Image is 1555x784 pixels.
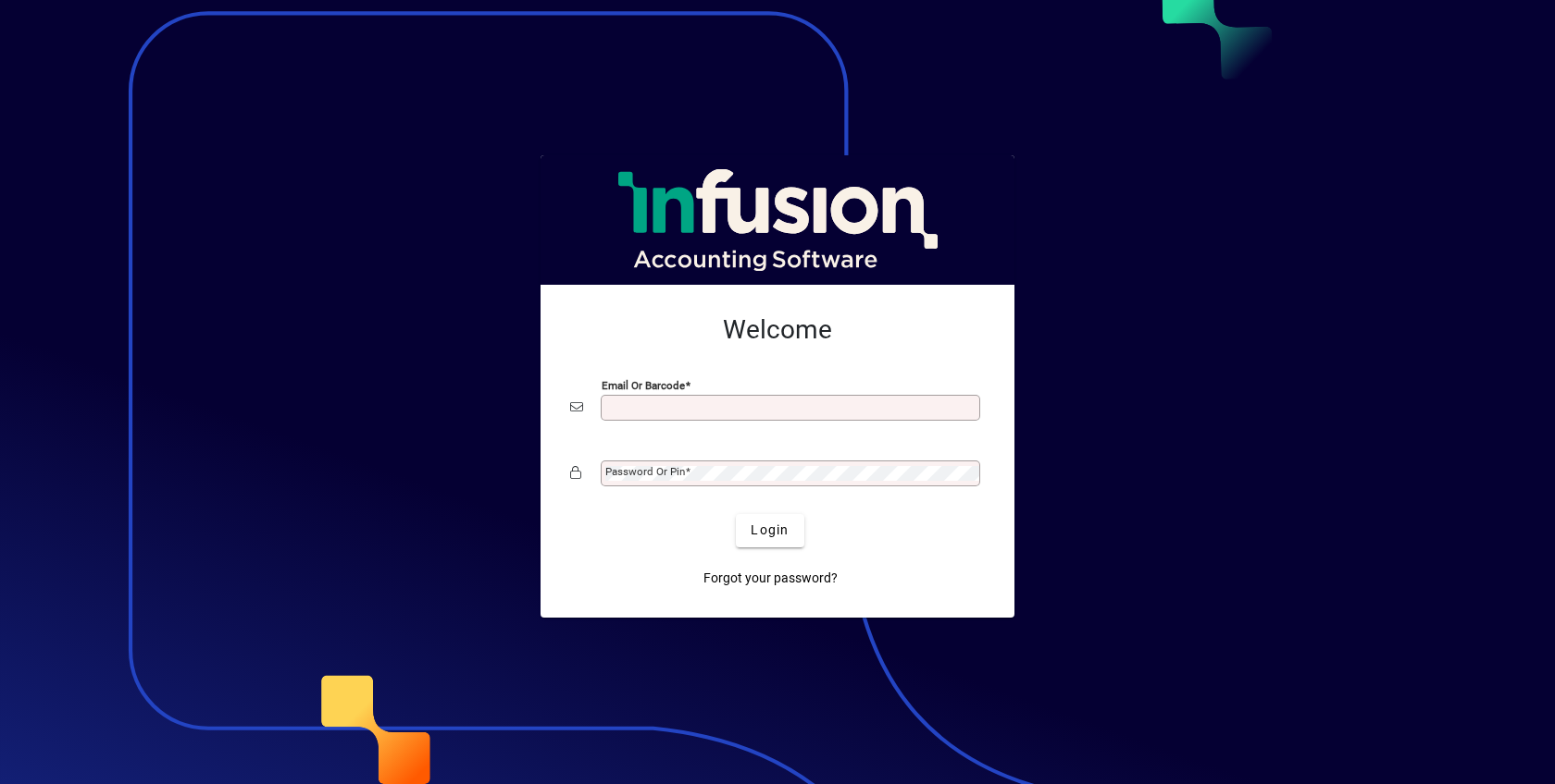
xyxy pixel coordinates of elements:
span: Forgot your password? [703,569,838,588]
mat-label: Email or Barcode [602,378,685,391]
span: Login [751,521,789,540]
h2: Welcome [570,314,985,346]
a: Forgot your password? [696,562,845,595]
button: Login [736,514,803,547]
mat-label: Password or Pin [605,465,685,478]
